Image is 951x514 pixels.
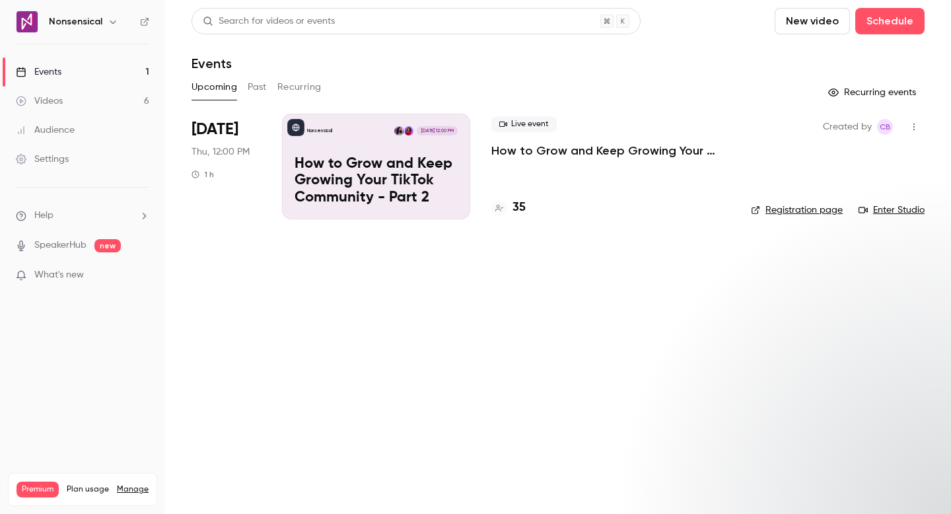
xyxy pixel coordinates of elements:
button: New video [775,8,850,34]
a: How to Grow and Keep Growing Your TikTok Community - Part 2 NonsensicalMelina LeeSarah O'Connor[D... [282,114,470,219]
button: Recurring [277,77,322,98]
div: Audience [16,124,75,137]
a: How to Grow and Keep Growing Your TikTok Community - Part 2 [491,143,730,159]
img: Sarah O'Connor [394,126,404,135]
span: [DATE] [192,119,238,140]
button: Recurring events [822,82,925,103]
div: Search for videos or events [203,15,335,28]
span: Premium [17,482,59,497]
span: Plan usage [67,484,109,495]
div: 1 h [192,169,214,180]
img: Nonsensical [17,11,38,32]
button: Past [248,77,267,98]
span: Created by [823,119,872,135]
div: Events [16,65,61,79]
span: Cristina Bertagna [877,119,893,135]
button: Upcoming [192,77,237,98]
span: CB [880,119,891,135]
div: Videos [16,94,63,108]
p: How to Grow and Keep Growing Your TikTok Community - Part 2 [295,156,458,207]
h4: 35 [512,199,526,217]
a: Enter Studio [859,203,925,217]
div: Oct 16 Thu, 12:00 PM (Europe/London) [192,114,261,219]
span: Live event [491,116,557,132]
iframe: Noticeable Trigger [133,270,149,281]
span: new [94,239,121,252]
a: Registration page [751,203,843,217]
img: Melina Lee [404,126,413,135]
a: 35 [491,199,526,217]
span: [DATE] 12:00 PM [417,126,457,135]
h6: Nonsensical [49,15,102,28]
li: help-dropdown-opener [16,209,149,223]
button: Schedule [855,8,925,34]
h1: Events [192,55,232,71]
span: What's new [34,268,84,282]
div: Settings [16,153,69,166]
a: Manage [117,484,149,495]
a: SpeakerHub [34,239,87,252]
span: Thu, 12:00 PM [192,145,250,159]
span: Help [34,209,53,223]
p: Nonsensical [307,128,332,134]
